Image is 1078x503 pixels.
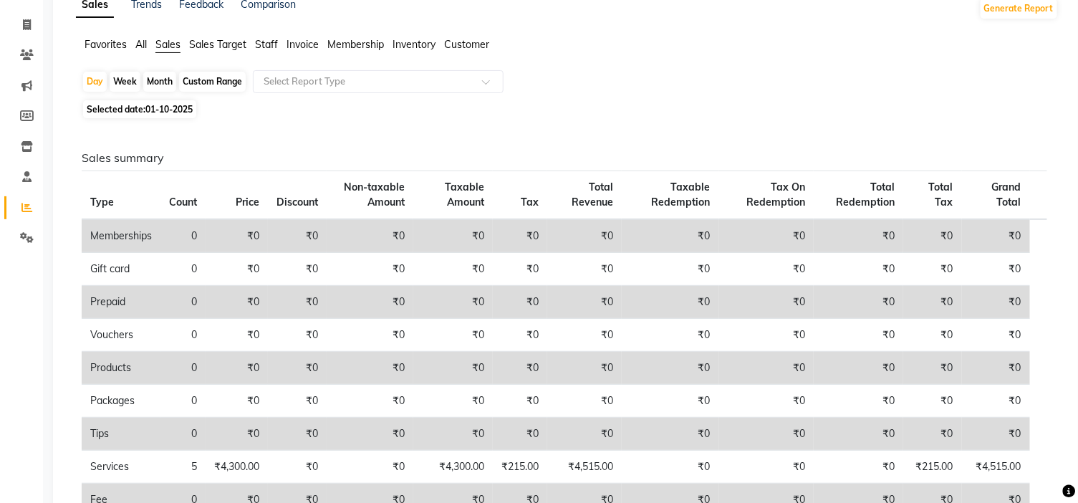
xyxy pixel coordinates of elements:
[493,219,547,253] td: ₹0
[903,319,962,352] td: ₹0
[327,38,384,51] span: Membership
[962,385,1030,418] td: ₹0
[206,286,268,319] td: ₹0
[160,352,206,385] td: 0
[962,253,1030,286] td: ₹0
[327,385,413,418] td: ₹0
[547,451,622,484] td: ₹4,515.00
[413,286,493,319] td: ₹0
[493,352,547,385] td: ₹0
[82,451,160,484] td: Services
[82,253,160,286] td: Gift card
[268,418,327,451] td: ₹0
[413,253,493,286] td: ₹0
[719,286,814,319] td: ₹0
[493,253,547,286] td: ₹0
[206,418,268,451] td: ₹0
[903,451,962,484] td: ₹215.00
[962,319,1030,352] td: ₹0
[493,319,547,352] td: ₹0
[327,319,413,352] td: ₹0
[344,181,405,209] span: Non-taxable Amount
[82,352,160,385] td: Products
[962,352,1030,385] td: ₹0
[547,319,622,352] td: ₹0
[85,38,127,51] span: Favorites
[622,286,719,319] td: ₹0
[493,385,547,418] td: ₹0
[444,38,489,51] span: Customer
[719,418,814,451] td: ₹0
[547,253,622,286] td: ₹0
[268,219,327,253] td: ₹0
[160,253,206,286] td: 0
[82,385,160,418] td: Packages
[903,418,962,451] td: ₹0
[903,286,962,319] td: ₹0
[547,286,622,319] td: ₹0
[160,319,206,352] td: 0
[83,72,107,92] div: Day
[82,418,160,451] td: Tips
[719,451,814,484] td: ₹0
[493,451,547,484] td: ₹215.00
[327,451,413,484] td: ₹0
[572,181,613,209] span: Total Revenue
[82,151,1047,165] h6: Sales summary
[268,286,327,319] td: ₹0
[929,181,953,209] span: Total Tax
[719,253,814,286] td: ₹0
[413,385,493,418] td: ₹0
[547,385,622,418] td: ₹0
[547,352,622,385] td: ₹0
[445,181,484,209] span: Taxable Amount
[268,385,327,418] td: ₹0
[206,319,268,352] td: ₹0
[992,181,1021,209] span: Grand Total
[903,352,962,385] td: ₹0
[493,418,547,451] td: ₹0
[143,72,176,92] div: Month
[652,181,711,209] span: Taxable Redemption
[206,451,268,484] td: ₹4,300.00
[155,38,181,51] span: Sales
[814,418,903,451] td: ₹0
[746,181,805,209] span: Tax On Redemption
[719,352,814,385] td: ₹0
[413,451,493,484] td: ₹4,300.00
[413,418,493,451] td: ₹0
[393,38,435,51] span: Inventory
[206,219,268,253] td: ₹0
[814,219,903,253] td: ₹0
[903,385,962,418] td: ₹0
[962,451,1030,484] td: ₹4,515.00
[169,196,197,209] span: Count
[206,352,268,385] td: ₹0
[622,385,719,418] td: ₹0
[622,219,719,253] td: ₹0
[903,219,962,253] td: ₹0
[719,219,814,253] td: ₹0
[110,72,140,92] div: Week
[547,219,622,253] td: ₹0
[276,196,318,209] span: Discount
[903,253,962,286] td: ₹0
[622,352,719,385] td: ₹0
[814,286,903,319] td: ₹0
[814,451,903,484] td: ₹0
[255,38,278,51] span: Staff
[206,253,268,286] td: ₹0
[622,319,719,352] td: ₹0
[814,253,903,286] td: ₹0
[413,219,493,253] td: ₹0
[160,286,206,319] td: 0
[327,418,413,451] td: ₹0
[622,253,719,286] td: ₹0
[413,352,493,385] td: ₹0
[268,451,327,484] td: ₹0
[962,286,1030,319] td: ₹0
[327,253,413,286] td: ₹0
[90,196,114,209] span: Type
[327,219,413,253] td: ₹0
[814,319,903,352] td: ₹0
